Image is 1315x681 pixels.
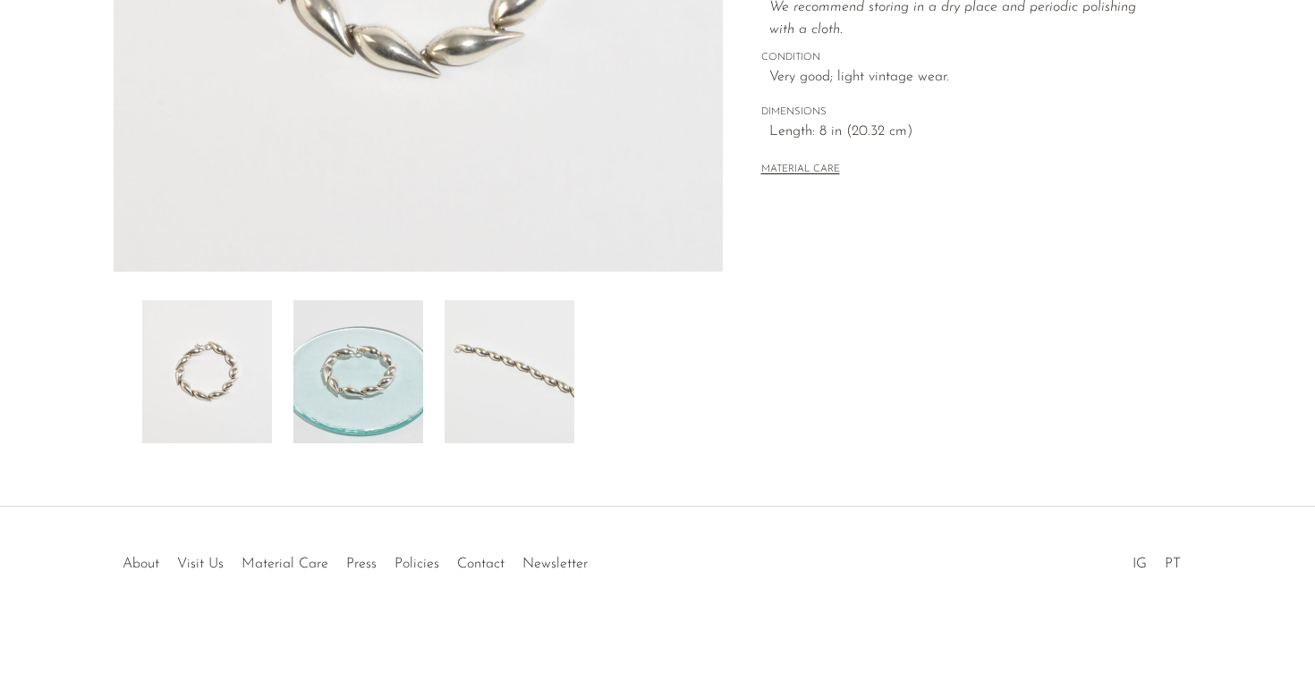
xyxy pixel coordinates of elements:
img: Teardrop Link Bracelet [445,300,574,443]
a: PT [1165,557,1181,571]
span: CONDITION [761,50,1164,66]
a: Press [346,557,377,571]
img: Teardrop Link Bracelet [293,300,423,443]
a: Material Care [242,557,328,571]
ul: Quick links [114,542,597,576]
button: MATERIAL CARE [761,164,840,177]
a: Policies [394,557,439,571]
span: Length: 8 in (20.32 cm) [769,121,1164,144]
img: Teardrop Link Bracelet [142,300,272,443]
a: Visit Us [177,557,224,571]
ul: Social Medias [1124,542,1190,576]
a: Contact [457,557,505,571]
a: IG [1133,557,1147,571]
a: About [123,557,159,571]
span: Very good; light vintage wear. [769,66,1164,89]
span: DIMENSIONS [761,105,1164,121]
